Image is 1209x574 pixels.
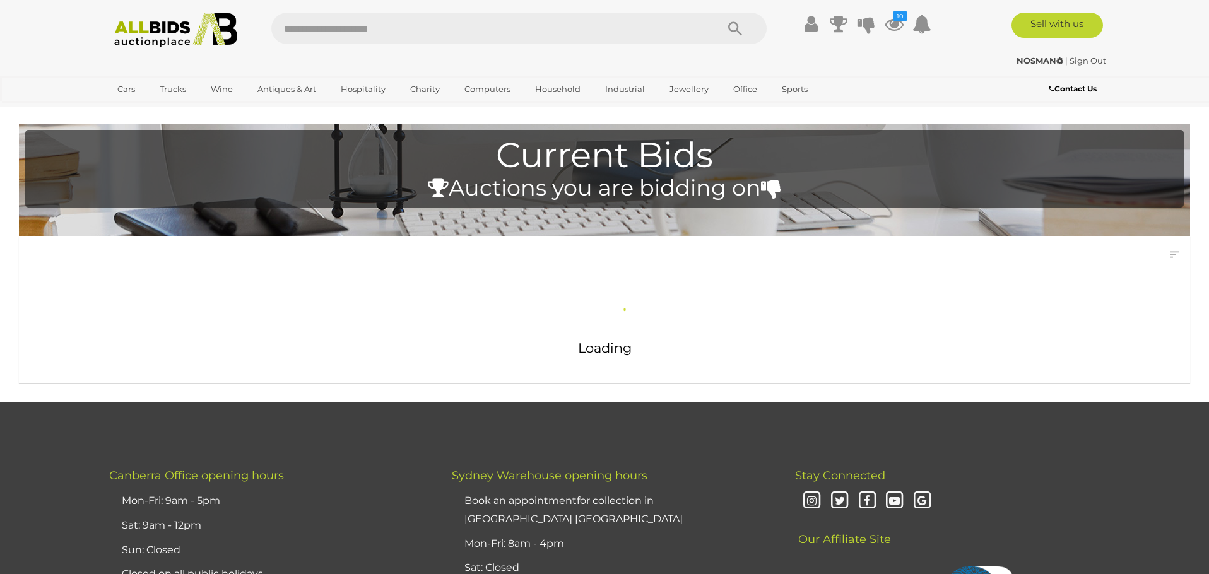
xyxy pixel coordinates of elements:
[893,11,907,21] i: 10
[856,490,878,512] i: Facebook
[1017,56,1065,66] a: NOSMAN
[452,469,647,483] span: Sydney Warehouse opening hours
[119,489,420,513] li: Mon-Fri: 9am - 5pm
[1017,56,1063,66] strong: NOSMAN
[911,490,933,512] i: Google
[774,79,816,100] a: Sports
[32,136,1177,175] h1: Current Bids
[109,79,143,100] a: Cars
[1049,84,1097,93] b: Contact Us
[461,532,763,556] li: Mon-Fri: 8am - 4pm
[333,79,394,100] a: Hospitality
[464,495,577,507] u: Book an appointment
[203,79,241,100] a: Wine
[884,490,906,512] i: Youtube
[151,79,194,100] a: Trucks
[661,79,717,100] a: Jewellery
[795,469,885,483] span: Stay Connected
[885,13,904,35] a: 10
[725,79,765,100] a: Office
[107,13,244,47] img: Allbids.com.au
[119,538,420,563] li: Sun: Closed
[1049,82,1100,96] a: Contact Us
[109,469,284,483] span: Canberra Office opening hours
[1065,56,1068,66] span: |
[456,79,519,100] a: Computers
[32,176,1177,201] h4: Auctions you are bidding on
[829,490,851,512] i: Twitter
[801,490,823,512] i: Instagram
[527,79,589,100] a: Household
[795,513,891,546] span: Our Affiliate Site
[109,100,215,120] a: [GEOGRAPHIC_DATA]
[249,79,324,100] a: Antiques & Art
[597,79,653,100] a: Industrial
[578,340,632,356] span: Loading
[402,79,448,100] a: Charity
[464,495,683,525] a: Book an appointmentfor collection in [GEOGRAPHIC_DATA] [GEOGRAPHIC_DATA]
[1070,56,1106,66] a: Sign Out
[704,13,767,44] button: Search
[1011,13,1103,38] a: Sell with us
[119,513,420,538] li: Sat: 9am - 12pm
